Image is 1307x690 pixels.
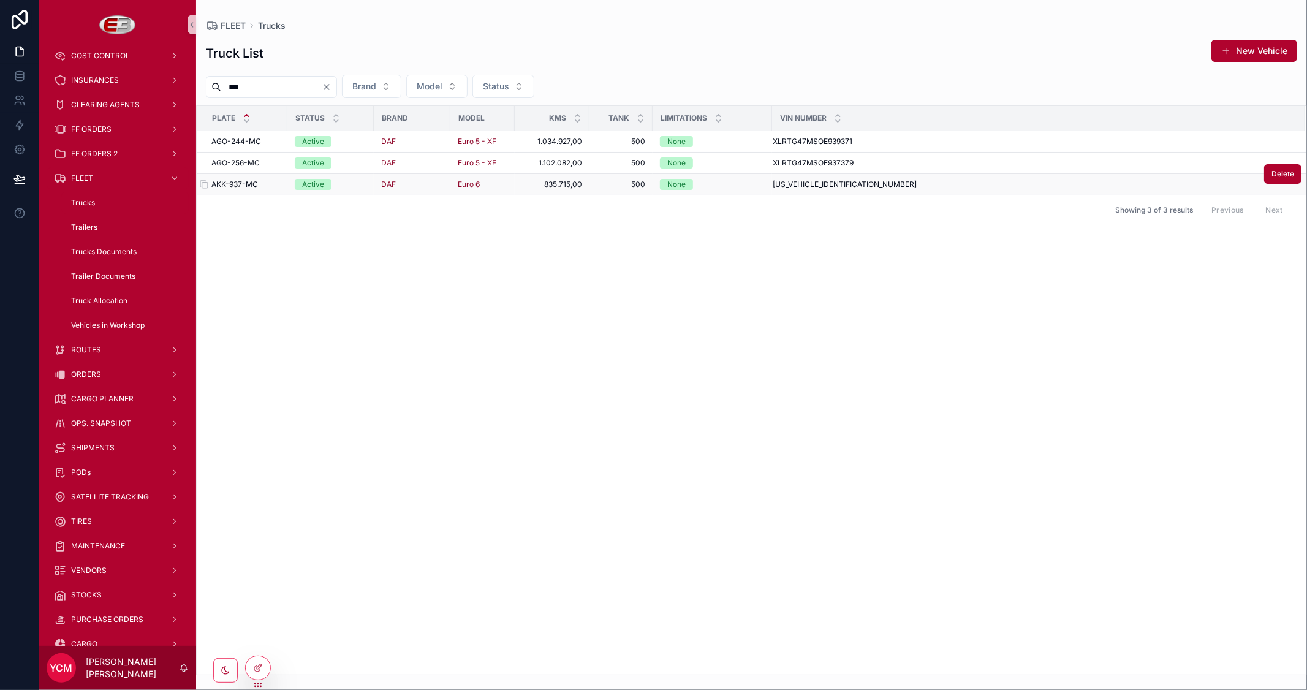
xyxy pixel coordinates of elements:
[773,180,1290,189] a: [US_VEHICLE_IDENTIFICATION_NUMBER]
[381,137,396,146] a: DAF
[47,388,189,410] a: CARGO PLANNER
[71,247,137,257] span: Trucks Documents
[71,419,131,428] span: OPS. SNAPSHOT
[660,136,765,147] a: None
[322,82,336,92] button: Clear
[47,510,189,533] a: TIRES
[71,541,125,551] span: MAINTENANCE
[71,615,143,624] span: PURCHASE ORDERS
[597,158,645,168] a: 500
[381,158,443,168] a: DAF
[47,143,189,165] a: FF ORDERS 2
[549,113,566,123] span: Kms
[71,590,102,600] span: STOCKS
[71,198,95,208] span: Trucks
[381,180,396,189] a: DAF
[71,320,145,330] span: Vehicles in Workshop
[597,137,645,146] a: 500
[211,158,260,168] span: AGO-256-MC
[71,394,134,404] span: CARGO PLANNER
[47,584,189,606] a: STOCKS
[458,180,507,189] a: Euro 6
[61,290,189,312] a: Truck Allocation
[472,75,534,98] button: Select Button
[61,314,189,336] a: Vehicles in Workshop
[773,137,1290,146] a: XLRTG47MSOE939371
[71,370,101,379] span: ORDERS
[295,113,325,123] span: Status
[221,20,246,32] span: FLEET
[86,656,179,680] p: [PERSON_NAME] [PERSON_NAME]
[773,158,1290,168] a: XLRTG47MSOE937379
[302,157,324,169] div: Active
[667,157,686,169] div: None
[50,661,73,675] span: YCM
[71,566,107,575] span: VENDORS
[211,158,280,168] a: AGO-256-MC
[71,639,97,649] span: CARGO
[295,179,366,190] a: Active
[71,492,149,502] span: SATELLITE TRACKING
[522,137,582,146] a: 1.034.927,00
[71,173,93,183] span: FLEET
[295,157,366,169] a: Active
[458,158,507,168] a: Euro 5 - XF
[773,137,852,146] span: XLRTG47MSOE939371
[382,113,408,123] span: Brand
[608,113,629,123] span: Tank
[352,80,376,93] span: Brand
[71,271,135,281] span: Trailer Documents
[406,75,468,98] button: Select Button
[381,158,396,168] a: DAF
[211,180,258,189] span: AKK-937-MC
[1264,164,1301,184] button: Delete
[47,167,189,189] a: FLEET
[47,363,189,385] a: ORDERS
[206,20,246,32] a: FLEET
[381,137,443,146] a: DAF
[458,137,496,146] span: Euro 5 - XF
[458,137,507,146] a: Euro 5 - XF
[71,517,92,526] span: TIRES
[71,222,97,232] span: Trailers
[597,180,645,189] a: 500
[667,179,686,190] div: None
[211,137,280,146] a: AGO-244-MC
[667,136,686,147] div: None
[258,20,286,32] a: Trucks
[342,75,401,98] button: Select Button
[39,49,196,646] div: scrollable content
[522,180,582,189] a: 835.715,00
[47,412,189,434] a: OPS. SNAPSHOT
[71,468,91,477] span: PODs
[1271,169,1294,179] span: Delete
[47,45,189,67] a: COST CONTROL
[773,158,854,168] span: XLRTG47MSOE937379
[302,179,324,190] div: Active
[780,113,827,123] span: VIN Number
[212,113,235,123] span: Plate
[71,149,118,159] span: FF ORDERS 2
[71,75,119,85] span: INSURANCES
[211,180,280,189] a: AKK-937-MC
[522,158,582,168] a: 1.102.082,00
[381,180,443,189] a: DAF
[71,443,115,453] span: SHIPMENTS
[71,345,101,355] span: ROUTES
[458,158,496,168] span: Euro 5 - XF
[47,69,189,91] a: INSURANCES
[458,180,480,189] a: Euro 6
[1211,40,1297,62] button: New Vehicle
[773,180,917,189] span: [US_VEHICLE_IDENTIFICATION_NUMBER]
[1115,205,1193,215] span: Showing 3 of 3 results
[47,118,189,140] a: FF ORDERS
